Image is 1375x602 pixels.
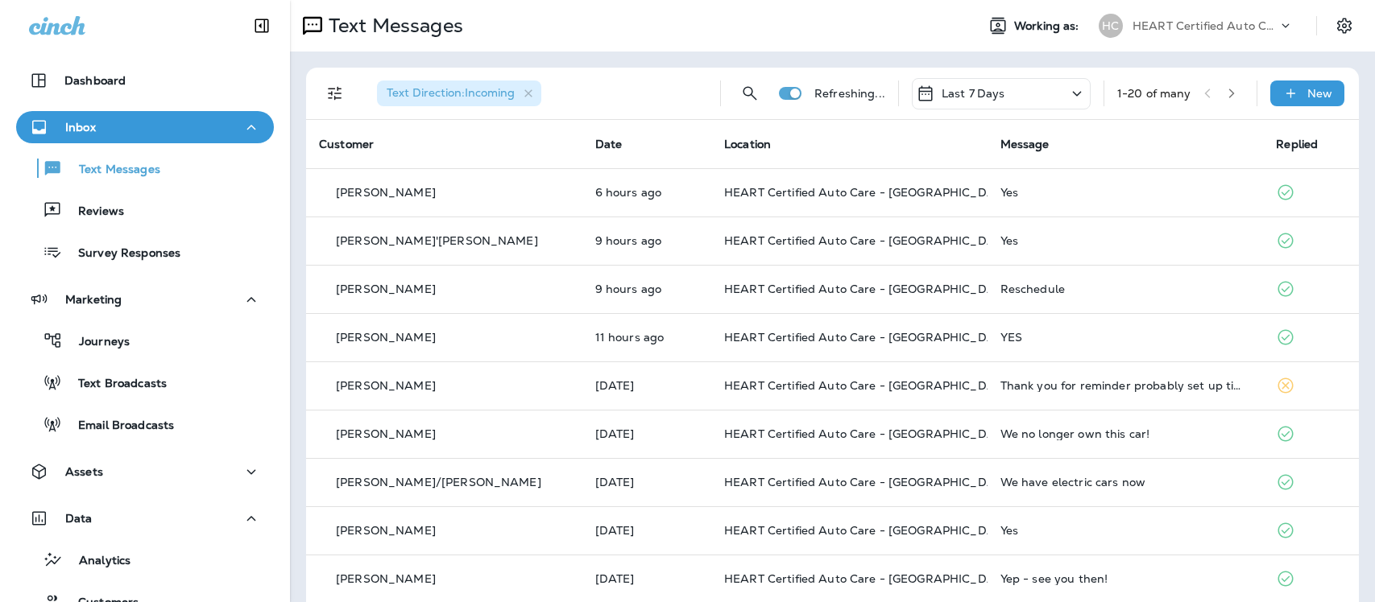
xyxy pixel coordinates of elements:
p: Inbox [65,121,96,134]
div: Text Direction:Incoming [377,80,541,106]
button: Text Broadcasts [16,365,274,399]
div: We have electric cars now [1000,476,1251,489]
p: Reviews [62,204,124,220]
span: Customer [319,137,374,151]
p: Oct 2, 2025 12:19 PM [595,186,698,199]
p: HEART Certified Auto Care [1133,19,1278,32]
p: New [1307,87,1332,100]
p: Email Broadcasts [62,419,174,434]
button: Settings [1330,11,1359,40]
p: Oct 2, 2025 09:06 AM [595,234,698,247]
div: HC [1099,14,1123,38]
button: Analytics [16,542,274,576]
span: Text Direction : Incoming [387,85,515,100]
button: Text Messages [16,151,274,185]
span: HEART Certified Auto Care - [GEOGRAPHIC_DATA] [724,475,1013,489]
button: Assets [16,456,274,488]
p: Text Messages [322,14,463,38]
p: [PERSON_NAME] [336,572,436,585]
button: Email Broadcasts [16,407,274,441]
button: Marketing [16,283,274,315]
p: Assets [65,465,103,478]
p: Survey Responses [62,246,180,262]
p: [PERSON_NAME] [336,331,436,344]
div: Yes [1000,524,1251,537]
p: Journeys [63,335,130,350]
div: 1 - 20 of many [1117,87,1191,100]
div: We no longer own this car! [1000,427,1251,440]
span: HEART Certified Auto Care - [GEOGRAPHIC_DATA] [724,427,1013,441]
p: Oct 2, 2025 09:04 AM [595,282,698,295]
button: Collapse Sidebar [239,10,284,42]
p: [PERSON_NAME] [336,186,436,199]
p: Text Messages [63,163,160,178]
span: HEART Certified Auto Care - [GEOGRAPHIC_DATA] [724,378,1013,393]
span: HEART Certified Auto Care - [GEOGRAPHIC_DATA] [724,282,1013,296]
span: Message [1000,137,1050,151]
p: [PERSON_NAME] [336,524,436,537]
span: HEART Certified Auto Care - [GEOGRAPHIC_DATA] [724,233,1013,248]
button: Journeys [16,324,274,357]
button: Dashboard [16,64,274,97]
span: Replied [1276,137,1318,151]
p: Sep 30, 2025 03:32 PM [595,572,698,585]
span: Location [724,137,771,151]
p: [PERSON_NAME] [336,379,436,392]
p: Oct 1, 2025 03:33 PM [595,379,698,392]
div: Yes [1000,186,1251,199]
span: HEART Certified Auto Care - [GEOGRAPHIC_DATA] [724,523,1013,538]
p: Last 7 Days [942,87,1005,100]
div: Yes [1000,234,1251,247]
button: Reviews [16,193,274,227]
p: Oct 2, 2025 06:54 AM [595,331,698,344]
p: [PERSON_NAME] [336,427,436,440]
div: Yep - see you then! [1000,572,1251,585]
p: Marketing [65,293,122,306]
button: Search Messages [734,77,766,109]
p: Refreshing... [814,87,885,100]
span: Working as: [1014,19,1083,33]
p: Text Broadcasts [62,377,167,392]
span: Date [595,137,623,151]
button: Survey Responses [16,235,274,269]
p: Oct 1, 2025 08:57 AM [595,524,698,537]
p: Oct 1, 2025 02:22 PM [595,427,698,440]
p: Analytics [63,554,130,569]
button: Filters [319,77,351,109]
p: Data [65,512,93,525]
div: Thank you for reminder probably set up time next week, appreciate [1000,379,1251,392]
p: Dashboard [64,74,126,87]
div: YES [1000,331,1251,344]
p: [PERSON_NAME] [336,282,436,295]
span: HEART Certified Auto Care - [GEOGRAPHIC_DATA] [724,330,1013,344]
p: [PERSON_NAME]'[PERSON_NAME] [336,234,538,247]
p: [PERSON_NAME]/[PERSON_NAME] [336,476,541,489]
button: Data [16,502,274,534]
button: Inbox [16,111,274,143]
div: Reschedule [1000,282,1251,295]
p: Oct 1, 2025 02:16 PM [595,476,698,489]
span: HEART Certified Auto Care - [GEOGRAPHIC_DATA] [724,185,1013,200]
span: HEART Certified Auto Care - [GEOGRAPHIC_DATA] [724,571,1013,586]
